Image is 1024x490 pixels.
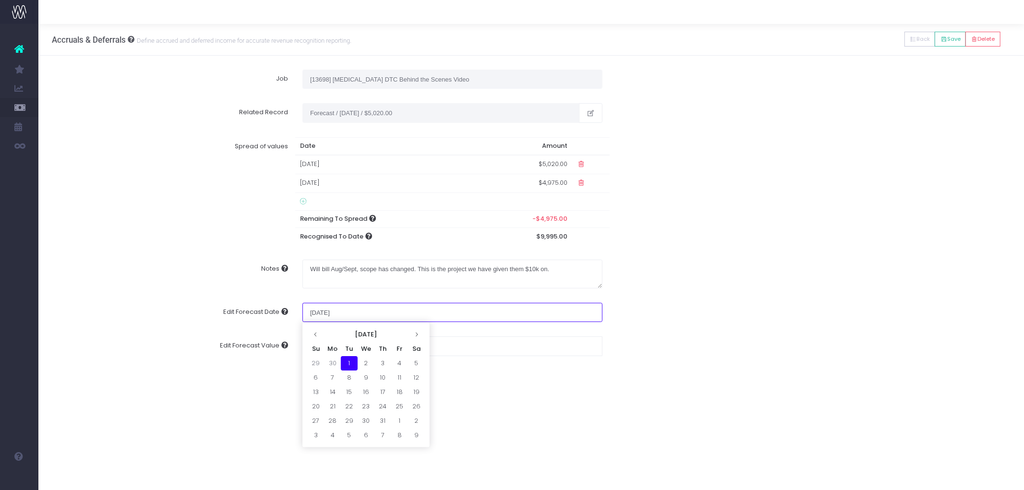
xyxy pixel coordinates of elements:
label: Edit Forecast Date [60,303,295,322]
td: 6 [307,370,324,385]
td: [DATE] [295,174,477,193]
label: Edit Forecast Value [60,336,295,356]
small: Define accrued and deferred income for accurate revenue recognition reporting. [134,35,351,45]
td: 13 [307,385,324,399]
td: 6 [358,428,374,442]
th: Recognised To Date [295,228,477,245]
td: 22 [341,399,358,414]
td: 15 [341,385,358,399]
td: 23 [358,399,374,414]
td: $5,020.00 [478,155,573,174]
td: 10 [374,370,391,385]
th: Th [374,342,391,356]
th: Tu [341,342,358,356]
label: Spread of values [60,137,295,246]
label: Job [60,70,295,89]
td: 18 [391,385,408,399]
td: 9 [358,370,374,385]
td: 27 [307,414,324,428]
td: 3 [307,428,324,442]
td: 9 [408,428,425,442]
button: Delete [965,32,1000,47]
td: 7 [324,370,341,385]
label: Related Record [60,103,295,122]
td: [DATE] [295,155,477,174]
td: 12 [408,370,425,385]
td: $4,975.00 [478,174,573,193]
td: 29 [307,356,324,370]
td: 11 [391,370,408,385]
th: Sa [408,342,425,356]
th: Fr [391,342,408,356]
td: 16 [358,385,374,399]
td: 2 [408,414,425,428]
th: Amount [478,137,573,155]
td: 5 [341,428,358,442]
td: 5 [408,356,425,370]
input: Choose date [302,303,602,322]
td: 30 [358,414,374,428]
td: 2 [358,356,374,370]
th: We [358,342,374,356]
button: Save [935,32,966,47]
td: 1 [391,414,408,428]
td: 21 [324,399,341,414]
td: 28 [324,414,341,428]
h3: Accruals & Deferrals [52,35,351,45]
th: Remaining To Spread [295,210,477,228]
td: 1 [341,356,358,370]
td: 4 [324,428,341,442]
td: 17 [374,385,391,399]
td: 29 [341,414,358,428]
td: 7 [374,428,391,442]
td: 8 [391,428,408,442]
th: $9,995.00 [478,228,573,245]
td: 14 [324,385,341,399]
td: 31 [374,414,391,428]
img: images/default_profile_image.png [12,471,26,485]
button: Back [904,32,936,47]
label: Notes [60,260,295,288]
th: Date [295,137,477,155]
th: [DATE] [324,327,408,342]
td: 19 [408,385,425,399]
td: 3 [374,356,391,370]
td: 25 [391,399,408,414]
span: -$4,975.00 [533,215,568,223]
th: Su [307,342,324,356]
td: 4 [391,356,408,370]
td: 8 [341,370,358,385]
td: 24 [374,399,391,414]
td: 30 [324,356,341,370]
td: 20 [307,399,324,414]
th: Mo [324,342,341,356]
td: 26 [408,399,425,414]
